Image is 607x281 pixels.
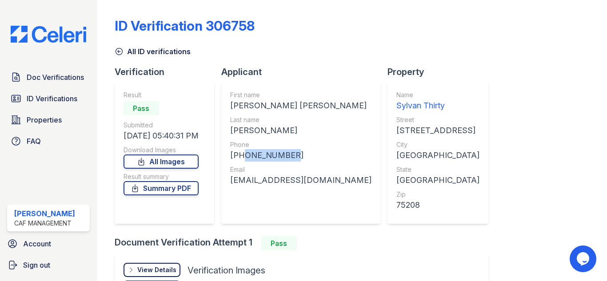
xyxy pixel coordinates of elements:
a: Summary PDF [124,181,199,195]
span: Sign out [23,260,50,270]
div: State [396,165,479,174]
div: Verification [115,66,221,78]
div: Phone [230,140,371,149]
a: All Images [124,154,199,169]
div: 75208 [396,199,479,211]
div: Last name [230,115,371,124]
div: Download Images [124,146,199,154]
div: Submitted [124,121,199,130]
div: [PERSON_NAME] [230,124,371,137]
div: [PERSON_NAME] [14,208,75,219]
div: Pass [124,101,159,115]
div: Verification Images [188,264,265,277]
div: [EMAIL_ADDRESS][DOMAIN_NAME] [230,174,371,186]
div: [DATE] 05:40:31 PM [124,130,199,142]
div: Email [230,165,371,174]
div: [GEOGRAPHIC_DATA] [396,174,479,186]
div: Applicant [221,66,387,78]
div: Result summary [124,172,199,181]
div: Street [396,115,479,124]
a: Sign out [4,256,93,274]
span: Account [23,238,51,249]
span: ID Verifications [27,93,77,104]
div: [GEOGRAPHIC_DATA] [396,149,479,162]
div: Zip [396,190,479,199]
iframe: chat widget [570,245,598,272]
div: First name [230,91,371,99]
a: Properties [7,111,90,129]
div: Document Verification Attempt 1 [115,236,495,250]
span: Doc Verifications [27,72,84,83]
div: [PERSON_NAME] [PERSON_NAME] [230,99,371,112]
div: City [396,140,479,149]
span: FAQ [27,136,41,146]
img: CE_Logo_Blue-a8612792a0a2168367f1c8372b55b34899dd931a85d93a1a3d3e32e68fde9ad4.png [4,26,93,43]
div: View Details [137,265,176,274]
div: [STREET_ADDRESS] [396,124,479,137]
span: Properties [27,115,62,125]
div: ID Verification 306758 [115,18,255,34]
a: Name Sylvan Thirty [396,91,479,112]
a: All ID verifications [115,46,191,57]
div: Result [124,91,199,99]
div: CAF Management [14,219,75,228]
div: Pass [261,236,297,250]
div: Name [396,91,479,99]
a: FAQ [7,132,90,150]
a: Doc Verifications [7,68,90,86]
a: Account [4,235,93,253]
div: [PHONE_NUMBER] [230,149,371,162]
a: ID Verifications [7,90,90,107]
div: Sylvan Thirty [396,99,479,112]
div: Property [387,66,495,78]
